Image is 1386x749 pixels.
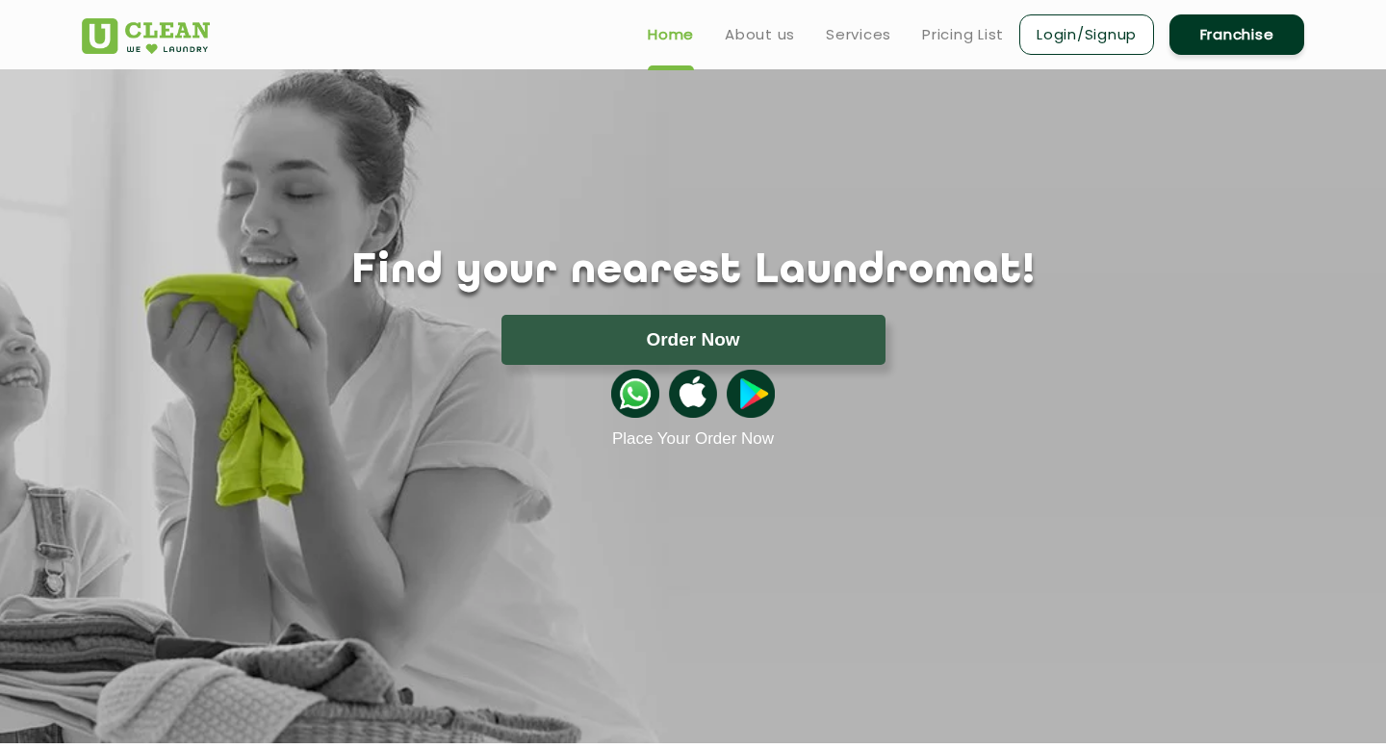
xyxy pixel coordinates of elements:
[611,370,659,418] img: whatsappicon.png
[826,23,891,46] a: Services
[669,370,717,418] img: apple-icon.png
[725,23,795,46] a: About us
[67,247,1319,296] h1: Find your nearest Laundromat!
[1019,14,1154,55] a: Login/Signup
[82,18,210,54] img: UClean Laundry and Dry Cleaning
[1169,14,1304,55] a: Franchise
[727,370,775,418] img: playstoreicon.png
[612,429,774,449] a: Place Your Order Now
[922,23,1004,46] a: Pricing List
[648,23,694,46] a: Home
[501,315,885,365] button: Order Now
